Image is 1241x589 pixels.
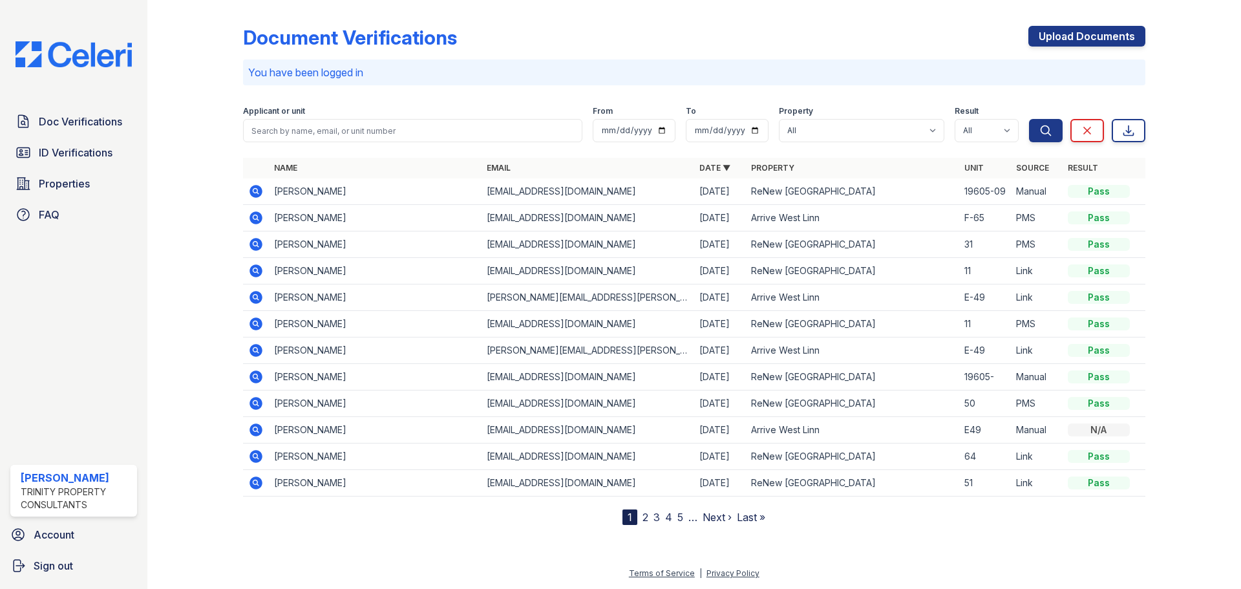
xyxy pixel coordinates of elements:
[677,511,683,524] a: 5
[1011,364,1063,391] td: Manual
[21,470,132,486] div: [PERSON_NAME]
[1011,231,1063,258] td: PMS
[593,106,613,116] label: From
[694,178,746,205] td: [DATE]
[269,284,482,311] td: [PERSON_NAME]
[1068,211,1130,224] div: Pass
[269,444,482,470] td: [PERSON_NAME]
[653,511,660,524] a: 3
[1068,185,1130,198] div: Pass
[1068,317,1130,330] div: Pass
[959,284,1011,311] td: E-49
[5,522,142,548] a: Account
[243,26,457,49] div: Document Verifications
[269,258,482,284] td: [PERSON_NAME]
[1016,163,1049,173] a: Source
[665,511,672,524] a: 4
[248,65,1140,80] p: You have been logged in
[779,106,813,116] label: Property
[269,391,482,417] td: [PERSON_NAME]
[5,41,142,67] img: CE_Logo_Blue-a8612792a0a2168367f1c8372b55b34899dd931a85d93a1a3d3e32e68fde9ad4.png
[5,553,142,579] a: Sign out
[694,231,746,258] td: [DATE]
[482,364,694,391] td: [EMAIL_ADDRESS][DOMAIN_NAME]
[1011,205,1063,231] td: PMS
[1068,291,1130,304] div: Pass
[746,364,959,391] td: ReNew [GEOGRAPHIC_DATA]
[959,364,1011,391] td: 19605-
[746,470,959,497] td: ReNew [GEOGRAPHIC_DATA]
[959,391,1011,417] td: 50
[274,163,297,173] a: Name
[699,163,730,173] a: Date ▼
[746,391,959,417] td: ReNew [GEOGRAPHIC_DATA]
[34,527,74,542] span: Account
[21,486,132,511] div: Trinity Property Consultants
[959,258,1011,284] td: 11
[1011,391,1063,417] td: PMS
[1068,397,1130,410] div: Pass
[699,568,702,578] div: |
[642,511,648,524] a: 2
[269,417,482,444] td: [PERSON_NAME]
[1068,344,1130,357] div: Pass
[482,391,694,417] td: [EMAIL_ADDRESS][DOMAIN_NAME]
[269,311,482,337] td: [PERSON_NAME]
[1068,477,1130,489] div: Pass
[694,311,746,337] td: [DATE]
[269,470,482,497] td: [PERSON_NAME]
[955,106,979,116] label: Result
[1011,258,1063,284] td: Link
[959,417,1011,444] td: E49
[487,163,511,173] a: Email
[482,231,694,258] td: [EMAIL_ADDRESS][DOMAIN_NAME]
[964,163,984,173] a: Unit
[746,178,959,205] td: ReNew [GEOGRAPHIC_DATA]
[482,178,694,205] td: [EMAIL_ADDRESS][DOMAIN_NAME]
[482,284,694,311] td: [PERSON_NAME][EMAIL_ADDRESS][PERSON_NAME][DOMAIN_NAME]
[959,178,1011,205] td: 19605-09
[10,140,137,166] a: ID Verifications
[694,444,746,470] td: [DATE]
[959,444,1011,470] td: 64
[746,205,959,231] td: Arrive West Linn
[39,114,122,129] span: Doc Verifications
[746,284,959,311] td: Arrive West Linn
[482,205,694,231] td: [EMAIL_ADDRESS][DOMAIN_NAME]
[1011,284,1063,311] td: Link
[482,311,694,337] td: [EMAIL_ADDRESS][DOMAIN_NAME]
[751,163,794,173] a: Property
[269,364,482,391] td: [PERSON_NAME]
[1011,178,1063,205] td: Manual
[746,258,959,284] td: ReNew [GEOGRAPHIC_DATA]
[1068,370,1130,383] div: Pass
[1011,337,1063,364] td: Link
[737,511,765,524] a: Last »
[269,178,482,205] td: [PERSON_NAME]
[746,337,959,364] td: Arrive West Linn
[1011,417,1063,444] td: Manual
[746,231,959,258] td: ReNew [GEOGRAPHIC_DATA]
[706,568,759,578] a: Privacy Policy
[1068,264,1130,277] div: Pass
[746,417,959,444] td: Arrive West Linn
[629,568,695,578] a: Terms of Service
[746,444,959,470] td: ReNew [GEOGRAPHIC_DATA]
[10,171,137,197] a: Properties
[694,364,746,391] td: [DATE]
[686,106,696,116] label: To
[482,417,694,444] td: [EMAIL_ADDRESS][DOMAIN_NAME]
[1011,470,1063,497] td: Link
[746,311,959,337] td: ReNew [GEOGRAPHIC_DATA]
[482,258,694,284] td: [EMAIL_ADDRESS][DOMAIN_NAME]
[959,205,1011,231] td: F-65
[1028,26,1145,47] a: Upload Documents
[269,337,482,364] td: [PERSON_NAME]
[39,176,90,191] span: Properties
[482,444,694,470] td: [EMAIL_ADDRESS][DOMAIN_NAME]
[10,202,137,228] a: FAQ
[482,337,694,364] td: [PERSON_NAME][EMAIL_ADDRESS][PERSON_NAME][DOMAIN_NAME]
[39,145,112,160] span: ID Verifications
[269,205,482,231] td: [PERSON_NAME]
